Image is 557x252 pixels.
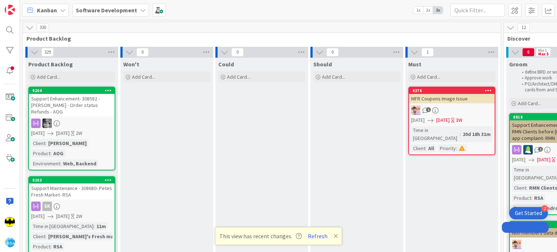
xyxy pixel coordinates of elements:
[29,177,115,183] div: 9203
[412,88,495,93] div: 4376
[132,74,155,80] span: Add Card...
[417,74,440,80] span: Add Card...
[409,87,495,103] div: 4376MFR Coupons Image Issue
[31,222,94,230] div: Time in [GEOGRAPHIC_DATA]
[411,144,425,152] div: Client
[42,202,52,211] div: sk
[438,144,456,152] div: Priority
[509,207,548,219] div: Open Get Started checklist, remaining modules: 2
[31,212,45,220] span: [DATE]
[523,145,533,154] img: RD
[456,116,462,124] div: 3W
[31,129,45,137] span: [DATE]
[326,48,339,57] span: 0
[426,144,436,152] div: All
[515,210,542,217] div: Get Started
[50,149,51,157] span: :
[45,139,46,147] span: :
[460,130,461,138] span: :
[32,178,115,183] div: 9203
[76,212,82,220] div: 2W
[450,4,505,17] input: Quick Filter...
[76,129,82,137] div: 2W
[37,23,49,32] span: 330
[541,204,542,212] span: :
[31,232,45,240] div: Client
[425,144,426,152] span: :
[512,156,525,164] span: [DATE]
[227,74,250,80] span: Add Card...
[42,119,52,128] img: KS
[522,48,535,57] span: 6
[518,100,541,107] span: Add Card...
[531,194,532,202] span: :
[56,129,70,137] span: [DATE]
[541,205,548,212] div: 2
[123,61,139,68] span: Won't
[60,160,61,168] span: :
[461,130,492,138] div: 20d 18h 31m
[95,222,108,230] div: 11m
[5,237,15,247] img: avatar
[423,7,433,14] span: 2x
[538,52,549,56] div: Max 5
[46,139,88,147] div: [PERSON_NAME]
[32,88,115,93] div: 9204
[313,61,332,68] span: Should
[29,87,115,94] div: 9204
[136,48,149,57] span: 0
[409,106,495,115] div: RS
[5,5,15,15] img: Visit kanbanzone.com
[413,7,423,14] span: 1x
[509,61,528,68] span: Groom
[421,48,434,57] span: 1
[76,7,137,14] b: Software Development
[512,204,541,212] div: Environment
[408,87,495,155] a: 4376MFR Coupons Image IssueRS[DATE][DATE]3WTime in [GEOGRAPHIC_DATA]:20d 18h 31mClient:AllPriority:
[322,74,345,80] span: Add Card...
[219,232,302,240] span: This view has recent changes.
[41,48,54,57] span: 329
[46,232,126,240] div: [PERSON_NAME]'s Fresh market
[5,217,15,227] img: AC
[436,116,450,124] span: [DATE]
[512,194,531,202] div: Product
[50,243,51,251] span: :
[426,107,431,112] span: 1
[29,183,115,199] div: Support Maintenance - 308680- Petes Fresh Market- RSA
[537,156,550,164] span: [DATE]
[31,149,50,157] div: Product
[305,231,330,241] button: Refresh
[517,23,530,32] span: 12
[512,240,521,249] img: RS
[31,160,60,168] div: Environment
[29,202,115,211] div: sk
[409,87,495,94] div: 4376
[29,177,115,199] div: 9203Support Maintenance - 308680- Petes Fresh Market- RSA
[411,126,460,142] div: Time in [GEOGRAPHIC_DATA]
[37,6,57,15] span: Kanban
[51,149,65,157] div: AOG
[45,232,46,240] span: :
[37,74,60,80] span: Add Card...
[456,144,457,152] span: :
[31,243,50,251] div: Product
[29,87,115,116] div: 9204Support Enhancement- 308582 - [PERSON_NAME] - Order status Refunds - AOG
[433,7,443,14] span: 3x
[29,94,115,116] div: Support Enhancement- 308582 - [PERSON_NAME] - Order status Refunds - AOG
[28,87,115,170] a: 9204Support Enhancement- 308582 - [PERSON_NAME] - Order status Refunds - AOGKS[DATE][DATE]2WClien...
[231,48,244,57] span: 0
[29,119,115,128] div: KS
[94,222,95,230] span: :
[28,61,73,68] span: Product Backlog
[538,49,547,52] div: Min 1
[538,147,543,152] span: 1
[526,184,527,192] span: :
[31,139,45,147] div: Client
[411,116,425,124] span: [DATE]
[61,160,98,168] div: Web, Backend
[409,94,495,103] div: MFR Coupons Image Issue
[512,184,526,192] div: Client
[218,61,234,68] span: Could
[411,106,421,115] img: RS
